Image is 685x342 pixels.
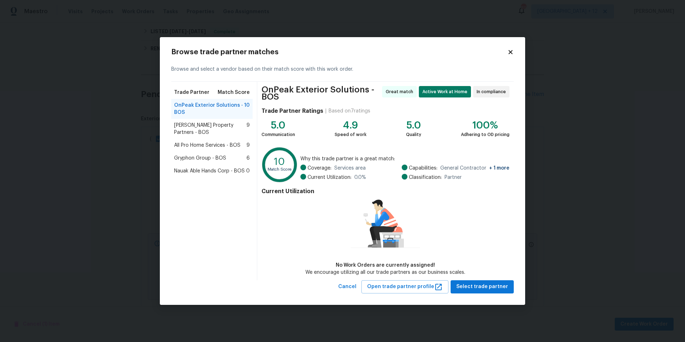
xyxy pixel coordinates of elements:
span: Gryphon Group - BOS [174,155,226,162]
span: Cancel [338,282,356,291]
div: | [323,107,329,115]
h2: Browse trade partner matches [171,49,507,56]
span: Why this trade partner is a great match: [300,155,509,162]
div: Quality [406,131,421,138]
span: + 1 more [489,166,509,171]
span: 6 [247,155,250,162]
span: Active Work at Home [422,88,470,95]
div: We encourage utilizing all our trade partners as our business scales. [305,269,465,276]
span: Partner [445,174,462,181]
span: Coverage: [308,165,331,172]
span: Great match [386,88,416,95]
span: OnPeak Exterior Solutions - BOS [174,102,244,116]
span: 10 [244,102,250,116]
text: Match Score [268,168,291,172]
span: Trade Partner [174,89,209,96]
div: Communication [262,131,295,138]
div: 5.0 [406,122,421,129]
h4: Current Utilization [262,188,509,195]
div: Based on 7 ratings [329,107,370,115]
button: Open trade partner profile [361,280,448,293]
span: In compliance [477,88,509,95]
div: Speed of work [335,131,366,138]
span: OnPeak Exterior Solutions - BOS [262,86,380,100]
span: All Pro Home Services - BOS [174,142,240,149]
span: 9 [247,142,250,149]
span: 0.0 % [354,174,366,181]
span: 0 [246,167,250,175]
div: 100% [461,122,509,129]
text: 10 [274,157,285,167]
button: Cancel [335,280,359,293]
span: Classification: [409,174,442,181]
span: 9 [247,122,250,136]
div: 5.0 [262,122,295,129]
span: Services area [334,165,366,172]
div: No Work Orders are currently assigned! [305,262,465,269]
span: Nauak Able Hands Corp - BOS [174,167,245,175]
span: Capabilities: [409,165,437,172]
h4: Trade Partner Ratings [262,107,323,115]
span: [PERSON_NAME] Property Partners - BOS [174,122,247,136]
span: Match Score [218,89,250,96]
span: Select trade partner [456,282,508,291]
div: Browse and select a vendor based on their match score with this work order. [171,57,514,82]
button: Select trade partner [451,280,514,293]
div: 4.9 [335,122,366,129]
span: Open trade partner profile [367,282,443,291]
div: Adhering to OD pricing [461,131,509,138]
span: General Contractor [440,165,509,172]
span: Current Utilization: [308,174,351,181]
